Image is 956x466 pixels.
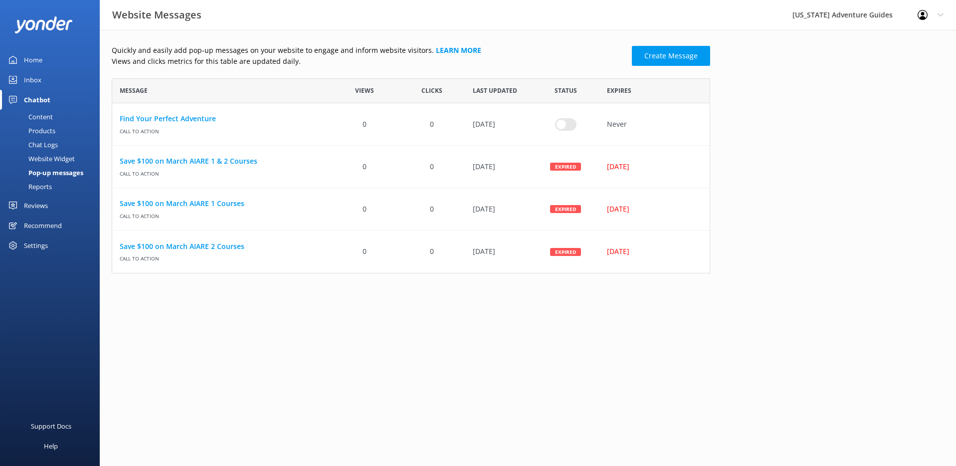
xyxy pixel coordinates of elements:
h3: Website Messages [112,7,201,23]
a: Website Widget [6,152,100,166]
a: Chat Logs [6,138,100,152]
a: Save $100 on March AIARE 1 & 2 Courses [120,156,324,167]
div: Chatbot [24,90,50,110]
div: row [112,103,710,146]
img: yonder-white-logo.png [15,16,72,33]
a: Reports [6,180,100,194]
div: [DATE] [607,204,696,215]
div: Chat Logs [6,138,58,152]
div: 0 [398,146,465,188]
p: Quickly and easily add pop-up messages on your website to engage and inform website visitors. [112,45,626,56]
div: Expired [550,247,581,255]
div: 25 Jul 2025 [465,103,532,146]
div: Support Docs [31,416,71,436]
p: Views and clicks metrics for this table are updated daily. [112,56,626,67]
span: Expires [607,86,631,95]
span: Last updated [473,86,517,95]
a: Learn more [436,45,481,55]
a: Create Message [632,46,710,66]
div: 0 [398,188,465,231]
div: Recommend [24,216,62,235]
div: 19 Feb 2025 [465,146,532,188]
div: 0 [331,146,398,188]
span: Message [120,86,148,95]
div: Reviews [24,196,48,216]
div: Content [6,110,53,124]
a: Products [6,124,100,138]
div: [DATE] [607,246,696,257]
div: Settings [24,235,48,255]
div: Expired [550,163,581,171]
a: Find Your Perfect Adventure [120,113,324,124]
span: Call to action [120,252,324,262]
div: [DATE] [607,161,696,172]
a: Save $100 on March AIARE 1 Courses [120,198,324,209]
div: row [112,231,710,273]
span: Call to action [120,124,324,135]
div: 0 [331,103,398,146]
a: Pop-up messages [6,166,100,180]
span: Status [555,86,577,95]
div: 0 [398,103,465,146]
div: 19 Feb 2025 [465,188,532,231]
span: Call to action [120,209,324,220]
div: grid [112,103,710,273]
div: Home [24,50,42,70]
div: Expired [550,205,581,213]
a: Content [6,110,100,124]
div: 0 [331,188,398,231]
div: Inbox [24,70,41,90]
span: Views [355,86,374,95]
div: Products [6,124,55,138]
span: Clicks [421,86,442,95]
div: 0 [331,231,398,273]
div: Never [599,103,710,146]
div: Pop-up messages [6,166,83,180]
div: 0 [398,231,465,273]
div: row [112,188,710,231]
div: row [112,146,710,188]
div: Website Widget [6,152,75,166]
a: Save $100 on March AIARE 2 Courses [120,241,324,252]
div: Help [44,436,58,456]
div: Reports [6,180,52,194]
div: 19 Feb 2025 [465,231,532,273]
span: Call to action [120,167,324,177]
